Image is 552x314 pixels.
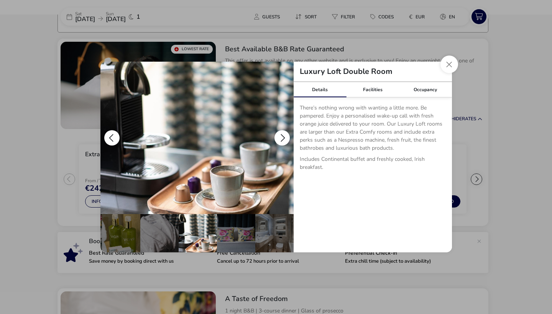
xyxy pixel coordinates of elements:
[399,82,452,97] div: Occupancy
[440,56,458,73] button: Close dialog
[100,62,294,214] img: a8bcaa906efc931f798edcfa3fd4c9a4f1d984d02cb800d1d75186049c73282f
[294,82,347,97] div: Details
[300,155,446,174] p: Includes Continental buffet and freshly cooked, Irish breakfast.
[100,62,452,252] div: details
[294,68,399,75] h2: Luxury Loft Double Room
[300,104,446,155] p: There’s nothing wrong with wanting a little more. Be pampered. Enjoy a personalised wake-up call ...
[346,82,399,97] div: Facilities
